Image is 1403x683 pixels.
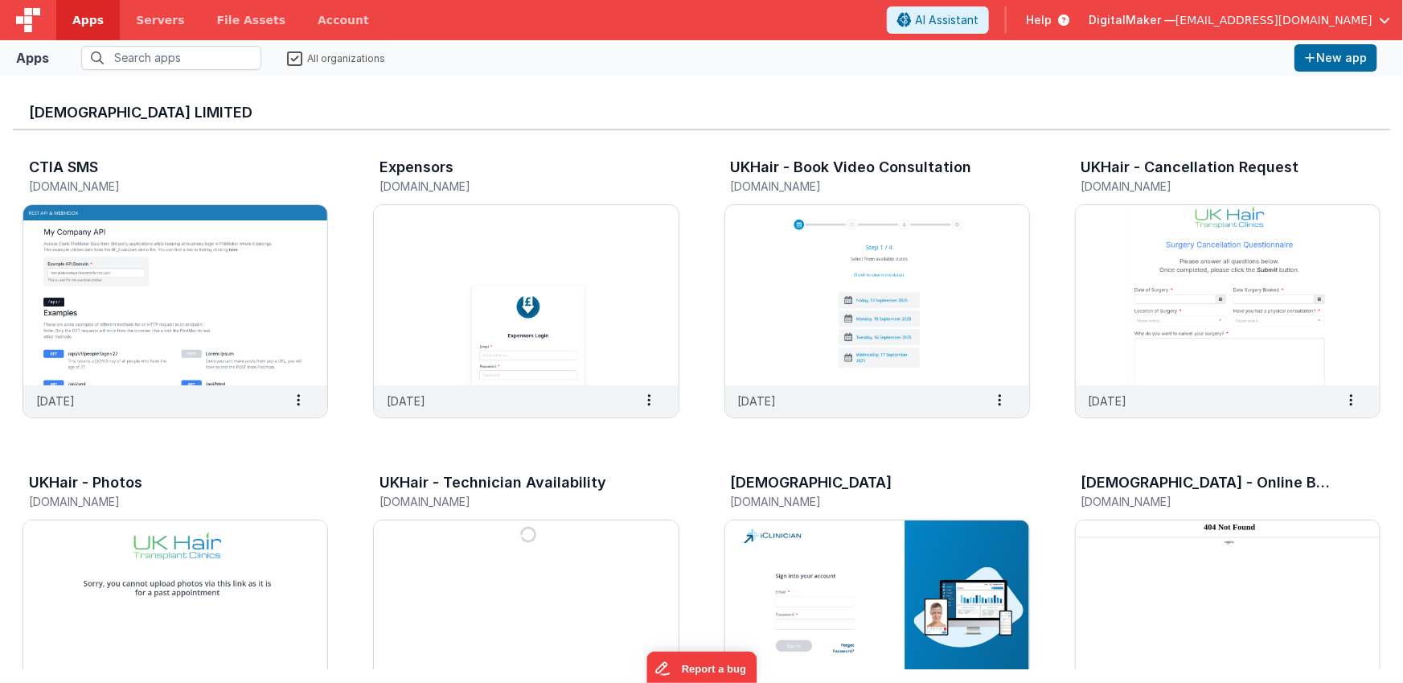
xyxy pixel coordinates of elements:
span: DigitalMaker — [1089,12,1175,28]
h5: [DOMAIN_NAME] [29,496,288,508]
h3: CTIA SMS [29,159,98,175]
span: Servers [136,12,184,28]
h3: UKHair - Photos [29,475,142,491]
input: Search apps [81,46,261,70]
p: [DATE] [738,393,777,409]
p: [DATE] [387,393,425,409]
h3: [DEMOGRAPHIC_DATA] [731,475,892,491]
h5: [DOMAIN_NAME] [731,496,990,508]
h5: [DOMAIN_NAME] [1081,180,1340,192]
button: New app [1294,44,1377,72]
h5: [DOMAIN_NAME] [379,180,638,192]
h3: [DEMOGRAPHIC_DATA] - Online Bookings [1081,475,1335,491]
span: File Assets [217,12,286,28]
span: [EMAIL_ADDRESS][DOMAIN_NAME] [1175,12,1372,28]
h5: [DOMAIN_NAME] [731,180,990,192]
p: [DATE] [1089,393,1127,409]
h3: UKHair - Book Video Consultation [731,159,972,175]
h5: [DOMAIN_NAME] [29,180,288,192]
h3: [DEMOGRAPHIC_DATA] Limited [29,105,1374,121]
p: [DATE] [36,393,75,409]
span: Help [1026,12,1052,28]
button: DigitalMaker — [EMAIL_ADDRESS][DOMAIN_NAME] [1089,12,1390,28]
span: Apps [72,12,104,28]
span: AI Assistant [915,12,978,28]
h5: [DOMAIN_NAME] [379,496,638,508]
h5: [DOMAIN_NAME] [1081,496,1340,508]
button: AI Assistant [887,6,989,34]
h3: UKHair - Technician Availability [379,475,606,491]
h3: UKHair - Cancellation Request [1081,159,1299,175]
div: Apps [16,48,49,68]
h3: Expensors [379,159,453,175]
label: All organizations [287,50,385,65]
